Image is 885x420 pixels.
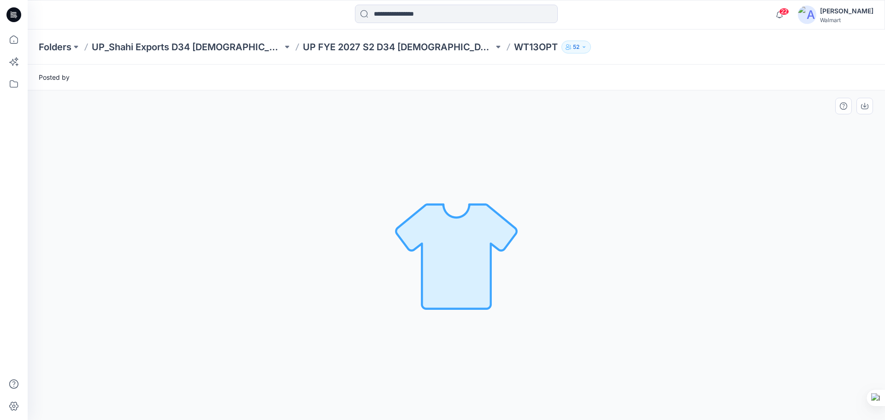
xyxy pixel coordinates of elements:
[303,41,494,53] a: UP FYE 2027 S2 D34 [DEMOGRAPHIC_DATA] Woven Tops
[820,6,873,17] div: [PERSON_NAME]
[92,41,283,53] a: UP_Shahi Exports D34 [DEMOGRAPHIC_DATA] Tops
[39,41,71,53] a: Folders
[39,72,70,82] span: Posted by
[779,8,789,15] span: 22
[392,191,521,320] img: No Outline
[798,6,816,24] img: avatar
[561,41,591,53] button: 52
[514,41,558,53] p: WT13OPT
[573,42,579,52] p: 52
[820,17,873,24] div: Walmart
